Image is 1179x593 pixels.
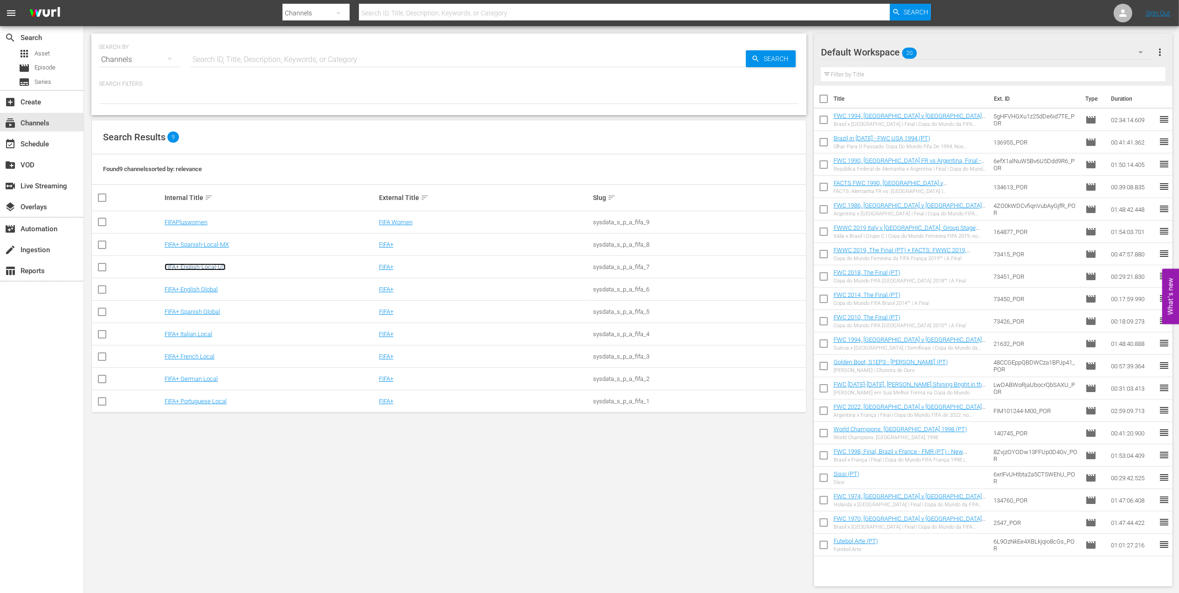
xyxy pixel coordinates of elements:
span: Series [34,77,51,87]
div: sysdata_s_p_a_fifa_9 [593,219,805,226]
td: 134760_POR [990,489,1082,511]
div: Copa do Mundo FIFA [GEOGRAPHIC_DATA] 2018™ | A Final [834,278,966,284]
div: World Champions: [GEOGRAPHIC_DATA] 1998 [834,434,967,441]
span: VOD [5,159,16,171]
td: 73451_POR [990,265,1082,288]
a: FIFA+ Spanish-Local-MX [165,241,229,248]
div: Brasil x [GEOGRAPHIC_DATA] | Final | Copa do Mundo da FIFA [GEOGRAPHIC_DATA] 1994 | [PERSON_NAME]... [834,121,986,127]
a: FWWC 2019, The Final (PT) + FACTS: FWWC 2019, [GEOGRAPHIC_DATA] v [GEOGRAPHIC_DATA] [834,247,970,261]
td: 140745_POR [990,422,1082,444]
td: 01:47:44.422 [1107,511,1158,534]
td: 48CCGEppQBDWCza1BPJp41_POR [990,355,1082,377]
a: FIFA+ English-Local-US [165,263,226,270]
td: 73426_POR [990,310,1082,332]
span: reorder [1158,338,1170,349]
span: reorder [1158,315,1170,326]
a: FWC 1974, [GEOGRAPHIC_DATA] v [GEOGRAPHIC_DATA] FR, Final - FMR (PT) [834,493,986,507]
a: FIFAPluswomen [165,219,207,226]
span: reorder [1158,203,1170,214]
td: 01:48:42.448 [1107,198,1158,221]
span: Episode [1085,450,1096,461]
p: Search Filters: [99,80,799,88]
td: 01:50:14.405 [1107,153,1158,176]
span: Episode [1085,204,1096,215]
span: reorder [1158,517,1170,528]
div: Default Workspace [821,39,1152,65]
span: Reports [5,265,16,276]
span: sort [421,193,429,202]
span: Episode [34,63,55,72]
span: Episode [1085,226,1096,237]
span: reorder [1158,382,1170,393]
a: FWC 1994, [GEOGRAPHIC_DATA] v [GEOGRAPHIC_DATA], Final - FMR (PT) [834,112,986,126]
td: 02:34:14.609 [1107,109,1158,131]
span: more_vert [1154,47,1165,58]
div: sysdata_s_p_a_fifa_7 [593,263,805,270]
td: 6efX1alNuW5Bv6U5Ddd9R6_POR [990,153,1082,176]
span: Search [5,32,16,43]
td: 00:41:20.900 [1107,422,1158,444]
td: 164877_POR [990,221,1082,243]
a: FWC 2014, The Final (PT) [834,291,900,298]
span: reorder [1158,405,1170,416]
span: reorder [1158,159,1170,170]
span: Asset [19,48,30,59]
div: sysdata_s_p_a_fifa_3 [593,353,805,360]
span: reorder [1158,360,1170,371]
span: reorder [1158,248,1170,259]
a: FIFA+ French Local [165,353,214,360]
td: 00:18:09.273 [1107,310,1158,332]
td: 01:47:06.408 [1107,489,1158,511]
div: sysdata_s_p_a_fifa_4 [593,331,805,338]
td: 01:53:04.409 [1107,444,1158,467]
a: FACTS FWC 1990, [GEOGRAPHIC_DATA] v [GEOGRAPHIC_DATA] (PT) [834,179,947,193]
div: sysdata_s_p_a_fifa_1 [593,398,805,405]
td: 4ZO0kWDCvfiqnVubAyGjfR_POR [990,198,1082,221]
a: FIFA+ [379,241,393,248]
div: Olhar Para O Passado: Copa Do Mundo Fifa De 1994, Nos [GEOGRAPHIC_DATA]™ [834,144,986,150]
span: reorder [1158,494,1170,505]
span: Episode [1085,248,1096,260]
img: ans4CAIJ8jUAAAAAAAAAAAAAAAAAAAAAAAAgQb4GAAAAAAAAAAAAAAAAAAAAAAAAJMjXAAAAAAAAAAAAAAAAAAAAAAAAgAT5G... [22,2,67,24]
a: FWC [DATE]-[DATE], [PERSON_NAME] Shining Bright in the World Cup (PT) [834,381,986,395]
div: sysdata_s_p_a_fifa_8 [593,241,805,248]
td: 6L9OzNkEe4XBLkjqio8cGs_POR [990,534,1082,556]
span: Schedule [5,138,16,150]
a: FIFA+ [379,398,393,405]
td: 01:01:27.216 [1107,534,1158,556]
td: 01:54:03.701 [1107,221,1158,243]
span: reorder [1158,136,1170,147]
div: Copa do Mundo FIFA [GEOGRAPHIC_DATA] 2010™ | A Final [834,323,966,329]
span: Create [5,97,16,108]
div: Sissi [834,479,859,485]
a: Golden Boot, S1EP3 - [PERSON_NAME] (PT) [834,359,948,365]
button: Open Feedback Widget [1162,269,1179,324]
a: FIFA+ [379,308,393,315]
td: 5gHFVHGXu1z25dDe6id7TE_POR [990,109,1082,131]
td: 00:17:59.990 [1107,288,1158,310]
td: 2547_POR [990,511,1082,534]
div: Suécia x [GEOGRAPHIC_DATA] | Semifinais | Copa do Mundo da FIFA [GEOGRAPHIC_DATA] 1994 | Jogo com... [834,345,986,351]
span: Episode [1085,472,1096,483]
span: Search [903,4,928,21]
td: LwDABWoRjaUbocrQbSAXU_POR [990,377,1082,400]
div: Argentina x [GEOGRAPHIC_DATA] | Final | Copa do Mundo FIFA México 1986 | Jogo completo [834,211,986,217]
span: 20 [902,43,917,63]
span: reorder [1158,114,1170,125]
div: Argentina x França | Final | Copa do Mundo FIFA de 2022, no [GEOGRAPHIC_DATA] | Jogo completo [834,412,986,418]
a: FWWC 2019 Italy v [GEOGRAPHIC_DATA], Group Stage (PT) [834,224,979,238]
div: Futebol Arte [834,546,878,552]
a: FWC 2010, The Final (PT) [834,314,900,321]
div: [PERSON_NAME] | Chuteira de Ouro [834,367,948,373]
span: Episode [1085,316,1096,327]
td: 8ZvjzOYODw13FFUp0D4Gv_POR [990,444,1082,467]
div: sysdata_s_p_a_fifa_2 [593,375,805,382]
a: Sign Out [1146,9,1170,17]
span: reorder [1158,539,1170,550]
span: Search Results [103,131,165,143]
span: Episode [1085,159,1096,170]
td: 134613_POR [990,176,1082,198]
a: FWC 1990, [GEOGRAPHIC_DATA] FR vs Argentina, Final - FMR (PT) [834,157,985,171]
div: Itália x Brasil | Grupo C | Copa do Mundo Feminina FIFA 2019, no [GEOGRAPHIC_DATA] | Jogo completo [834,233,986,239]
div: Channels [99,47,181,73]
